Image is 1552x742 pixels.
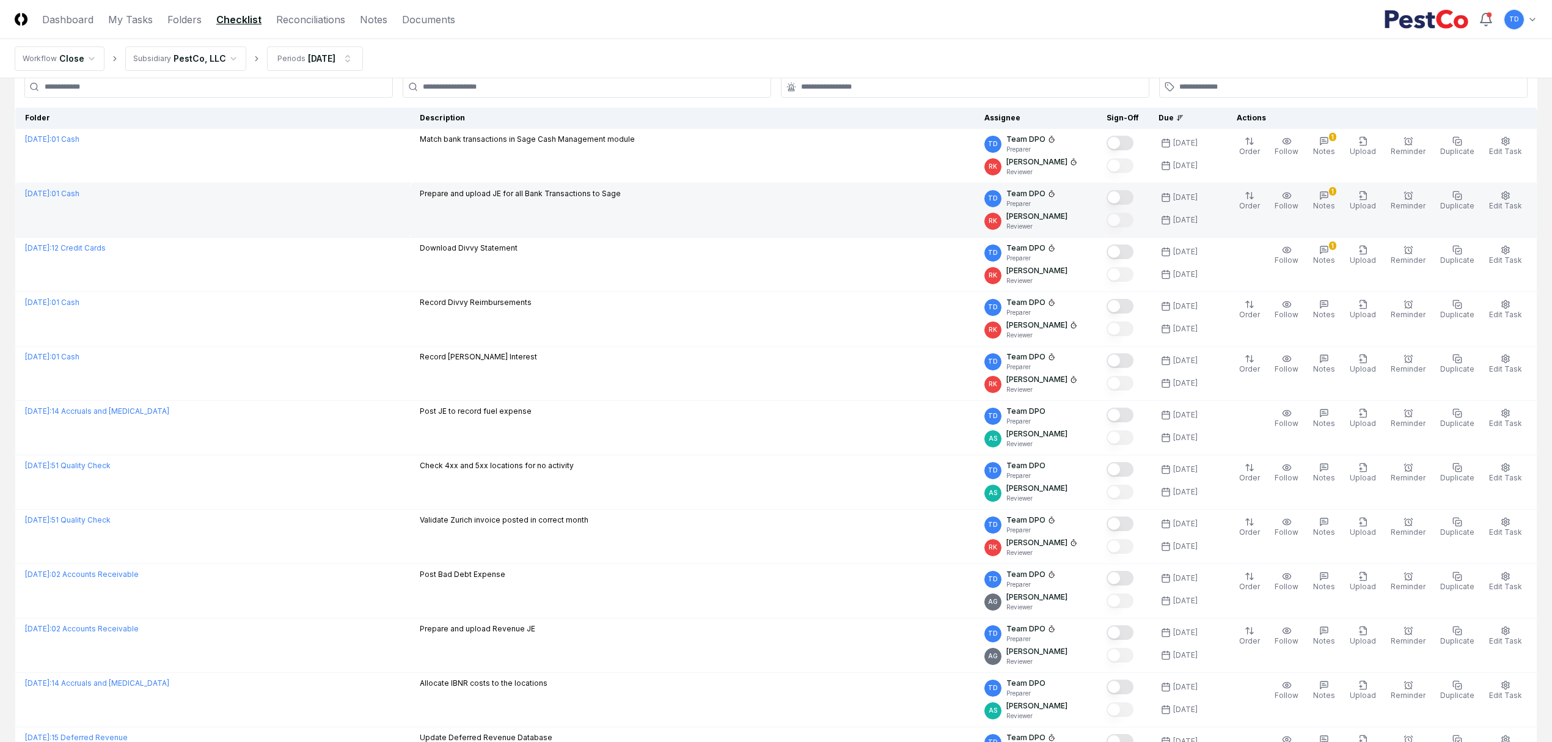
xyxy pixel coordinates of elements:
span: [DATE] : [25,461,51,470]
button: Mark complete [1107,408,1133,422]
span: RK [989,271,997,280]
a: [DATE]:01 Cash [25,134,79,144]
nav: breadcrumb [15,46,363,71]
div: [DATE] [1173,269,1198,280]
p: Team DPO [1006,406,1045,417]
span: Notes [1313,473,1335,482]
span: Edit Task [1489,201,1522,210]
button: Edit Task [1487,134,1525,160]
button: Duplicate [1438,297,1477,323]
span: Upload [1350,201,1376,210]
span: RK [989,162,997,171]
span: [DATE] : [25,298,51,307]
span: AS [989,434,997,443]
span: AG [988,597,998,606]
a: [DATE]:02 Accounts Receivable [25,570,139,579]
span: RK [989,216,997,226]
span: Upload [1350,364,1376,373]
p: Preparer [1006,471,1045,480]
p: [PERSON_NAME] [1006,156,1067,167]
p: Preparer [1006,199,1055,208]
span: Upload [1350,255,1376,265]
div: [DATE] [1173,518,1198,529]
button: Order [1237,515,1262,540]
p: Check 4xx and 5xx locations for no activity [420,460,574,471]
button: Order [1237,188,1262,214]
span: TD [988,139,998,149]
a: My Tasks [108,12,153,27]
button: Mark complete [1107,299,1133,314]
p: Team DPO [1006,569,1045,580]
button: Upload [1347,406,1378,432]
button: Notes [1311,406,1338,432]
button: Edit Task [1487,569,1525,595]
div: [DATE] [1173,192,1198,203]
button: TD [1503,9,1525,31]
span: Reminder [1391,255,1426,265]
div: Periods [277,53,306,64]
button: Edit Task [1487,406,1525,432]
span: Reminder [1391,527,1426,537]
span: Duplicate [1440,473,1474,482]
div: [DATE] [1173,301,1198,312]
span: Upload [1350,147,1376,156]
button: Edit Task [1487,460,1525,486]
span: Reminder [1391,147,1426,156]
span: Upload [1350,636,1376,645]
button: Notes [1311,515,1338,540]
button: Mark complete [1107,625,1133,640]
p: Preparer [1006,254,1055,263]
button: Follow [1272,406,1301,432]
a: Folders [167,12,202,27]
button: 1Notes [1311,134,1338,160]
button: Mark complete [1107,353,1133,368]
p: Reviewer [1006,222,1067,231]
span: [DATE] : [25,678,51,688]
span: Follow [1275,310,1298,319]
button: Mark complete [1107,213,1133,227]
a: [DATE]:12 Credit Cards [25,243,106,252]
a: [DATE]:51 Quality Check [25,461,111,470]
span: RK [989,380,997,389]
div: 1 [1329,187,1336,196]
a: [DATE]:15 Deferred Revenue [25,733,128,742]
span: AG [988,652,998,661]
span: TD [1509,15,1519,24]
span: Notes [1313,310,1335,319]
a: Checklist [216,12,262,27]
span: TD [988,248,998,257]
span: Reminder [1391,691,1426,700]
div: Actions [1227,112,1528,123]
th: Assignee [975,108,1097,129]
button: Reminder [1388,297,1428,323]
a: Reconciliations [276,12,345,27]
span: AS [989,706,997,715]
button: Follow [1272,460,1301,486]
button: Notes [1311,297,1338,323]
span: TD [988,194,998,203]
button: Edit Task [1487,678,1525,703]
span: Edit Task [1489,147,1522,156]
p: Team DPO [1006,351,1045,362]
button: Notes [1311,351,1338,377]
p: Preparer [1006,362,1055,372]
p: Preparer [1006,145,1055,154]
button: Follow [1272,569,1301,595]
div: Due [1159,112,1207,123]
button: Follow [1272,515,1301,540]
p: [PERSON_NAME] [1006,211,1067,222]
span: Order [1239,147,1260,156]
div: [DATE] [1173,487,1198,498]
button: Reminder [1388,678,1428,703]
div: 1 [1329,241,1336,250]
span: Reminder [1391,473,1426,482]
div: [DATE] [1173,432,1198,443]
span: TD [988,629,998,638]
img: Logo [15,13,27,26]
p: Team DPO [1006,297,1045,308]
button: Reminder [1388,134,1428,160]
span: Reminder [1391,582,1426,591]
button: Mark complete [1107,321,1133,336]
span: RK [989,325,997,334]
button: Duplicate [1438,188,1477,214]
